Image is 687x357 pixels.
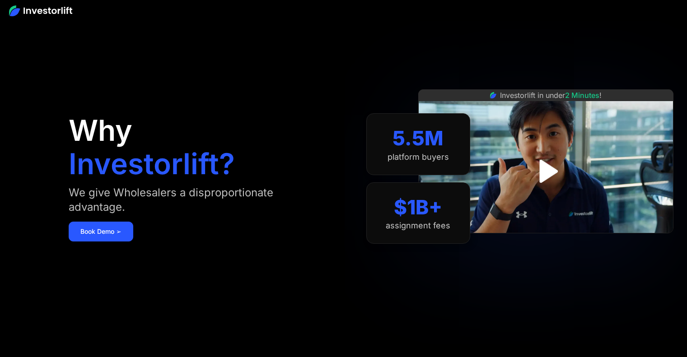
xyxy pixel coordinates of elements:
h1: Why [69,116,132,145]
div: assignment fees [386,221,450,231]
div: We give Wholesalers a disproportionate advantage. [69,185,317,214]
div: 5.5M [393,126,444,150]
a: open lightbox [526,151,566,191]
div: Investorlift in under ! [500,90,602,101]
div: platform buyers [388,152,449,162]
a: Book Demo ➢ [69,222,133,241]
span: 2 Minutes [565,91,599,100]
iframe: Customer reviews powered by Trustpilot [478,238,613,249]
div: $1B+ [394,195,442,219]
h1: Investorlift? [69,149,235,178]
